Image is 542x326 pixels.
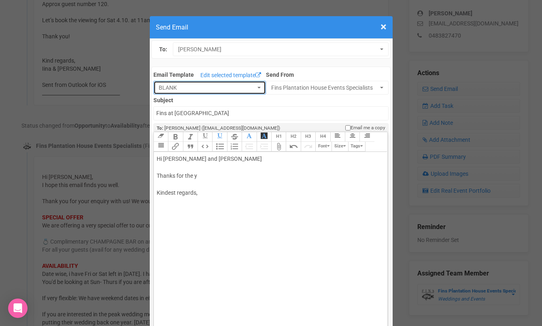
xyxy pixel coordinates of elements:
[164,125,280,131] span: [PERSON_NAME] ([EMAIL_ADDRESS][DOMAIN_NAME])
[153,71,194,79] label: Email Template
[183,142,198,151] button: Quote
[330,132,345,142] button: Align Left
[153,95,389,104] label: Subject
[156,22,387,32] h4: Send Email
[266,69,389,79] label: Send From
[242,142,256,151] button: Decrease Level
[315,132,330,142] button: Heading 4
[242,132,256,142] button: Font Colour
[345,132,359,142] button: Align Center
[159,84,255,92] span: BLANK
[153,132,168,142] button: Clear Formatting at cursor
[157,125,163,131] strong: To:
[212,142,227,151] button: Bullets
[227,142,242,151] button: Numbers
[198,71,263,81] a: Edit selected template
[198,132,212,142] button: Underline
[320,134,326,139] span: H4
[359,132,374,142] button: Align Right
[291,134,296,139] span: H2
[257,132,271,142] button: Font Background
[286,132,300,142] button: Heading 2
[332,142,348,151] button: Size
[380,20,387,34] span: ×
[271,84,378,92] span: Fins Plantation House Events Specialists
[8,299,28,318] div: Open Intercom Messenger
[168,142,183,151] button: Link
[271,142,286,151] button: Attach Files
[305,134,311,139] span: H3
[178,45,378,53] span: [PERSON_NAME]
[157,155,382,214] div: Hi [PERSON_NAME] and [PERSON_NAME] Thanks for the y Kindest regards,
[198,142,212,151] button: Code
[301,132,315,142] button: Heading 3
[227,132,242,142] button: Strikethrough
[271,132,286,142] button: Heading 1
[183,132,198,142] button: Italic
[153,142,168,151] button: Align Justified
[276,134,282,139] span: H1
[348,142,366,151] button: Tags
[168,132,183,142] button: Bold
[315,142,332,151] button: Font
[301,142,315,151] button: Redo
[351,124,385,131] span: Email me a copy
[212,132,227,142] button: Underline Colour
[286,142,300,151] button: Undo
[159,45,167,54] label: To:
[257,142,271,151] button: Increase Level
